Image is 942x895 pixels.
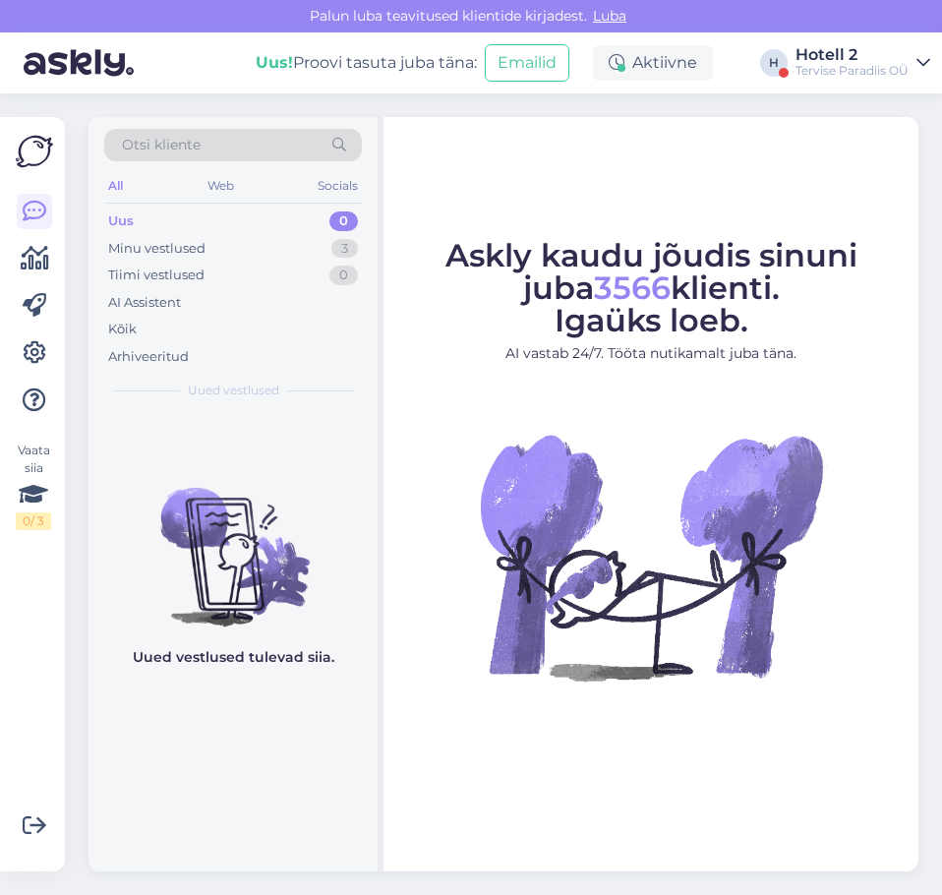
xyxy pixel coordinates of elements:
[188,382,279,399] span: Uued vestlused
[108,293,181,313] div: AI Assistent
[593,45,713,81] div: Aktiivne
[331,239,358,259] div: 3
[760,49,788,77] div: H
[108,211,134,231] div: Uus
[88,452,378,629] img: No chats
[16,512,51,530] div: 0 / 3
[445,236,857,339] span: Askly kaudu jõudis sinuni juba klienti. Igaüks loeb.
[204,173,238,199] div: Web
[795,47,909,63] div: Hotell 2
[474,380,828,734] img: No Chat active
[795,63,909,79] div: Tervise Paradiis OÜ
[256,51,477,75] div: Proovi tasuta juba täna:
[314,173,362,199] div: Socials
[16,133,53,170] img: Askly Logo
[485,44,569,82] button: Emailid
[122,135,201,155] span: Otsi kliente
[795,47,930,79] a: Hotell 2Tervise Paradiis OÜ
[104,173,127,199] div: All
[594,268,671,307] span: 3566
[108,239,206,259] div: Minu vestlused
[108,320,137,339] div: Kõik
[16,442,51,530] div: Vaata siia
[108,266,205,285] div: Tiimi vestlused
[329,211,358,231] div: 0
[108,347,189,367] div: Arhiveeritud
[329,266,358,285] div: 0
[401,343,901,364] p: AI vastab 24/7. Tööta nutikamalt juba täna.
[256,53,293,72] b: Uus!
[587,7,632,25] span: Luba
[133,647,334,668] p: Uued vestlused tulevad siia.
